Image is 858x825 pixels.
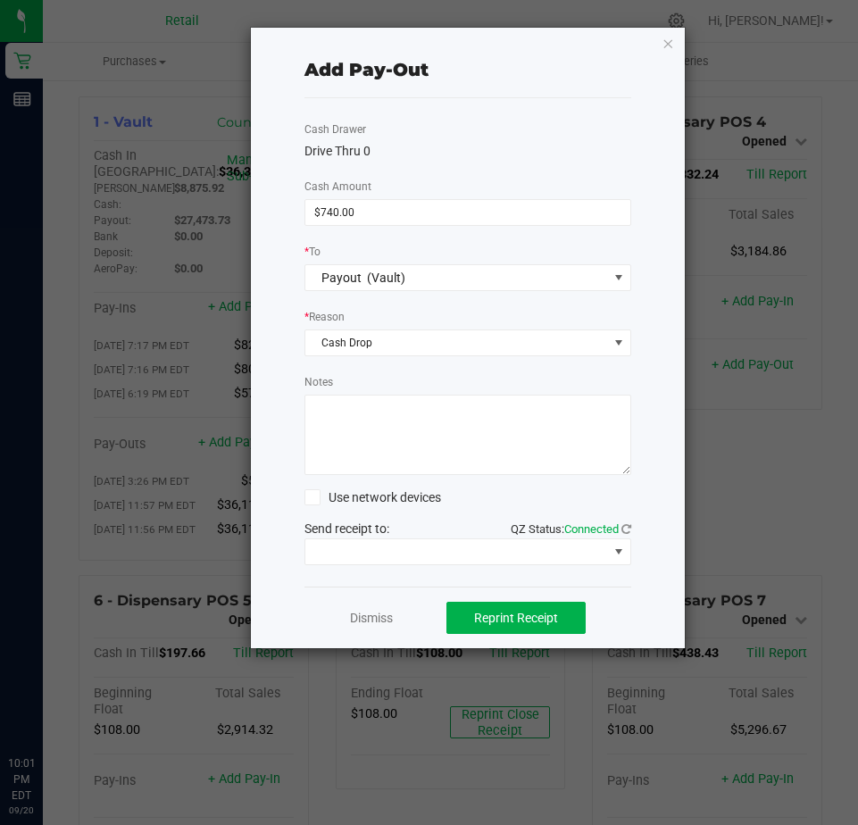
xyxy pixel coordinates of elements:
span: Cash Amount [304,180,371,193]
div: Drive Thru 0 [304,142,631,161]
iframe: Resource center [18,682,71,736]
label: Notes [304,374,333,390]
div: Add Pay-Out [304,56,429,83]
label: Reason [304,309,345,325]
span: QZ Status: [511,522,631,536]
label: To [304,244,321,260]
a: Dismiss [350,609,393,628]
label: Cash Drawer [304,121,366,137]
span: Cash Drop [305,330,608,355]
label: Use network devices [304,488,441,507]
span: Connected [564,522,619,536]
span: Payout [321,271,362,285]
button: Reprint Receipt [446,602,586,634]
span: Reprint Receipt [474,611,558,625]
span: (Vault) [367,271,405,285]
span: Send receipt to: [304,521,389,536]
